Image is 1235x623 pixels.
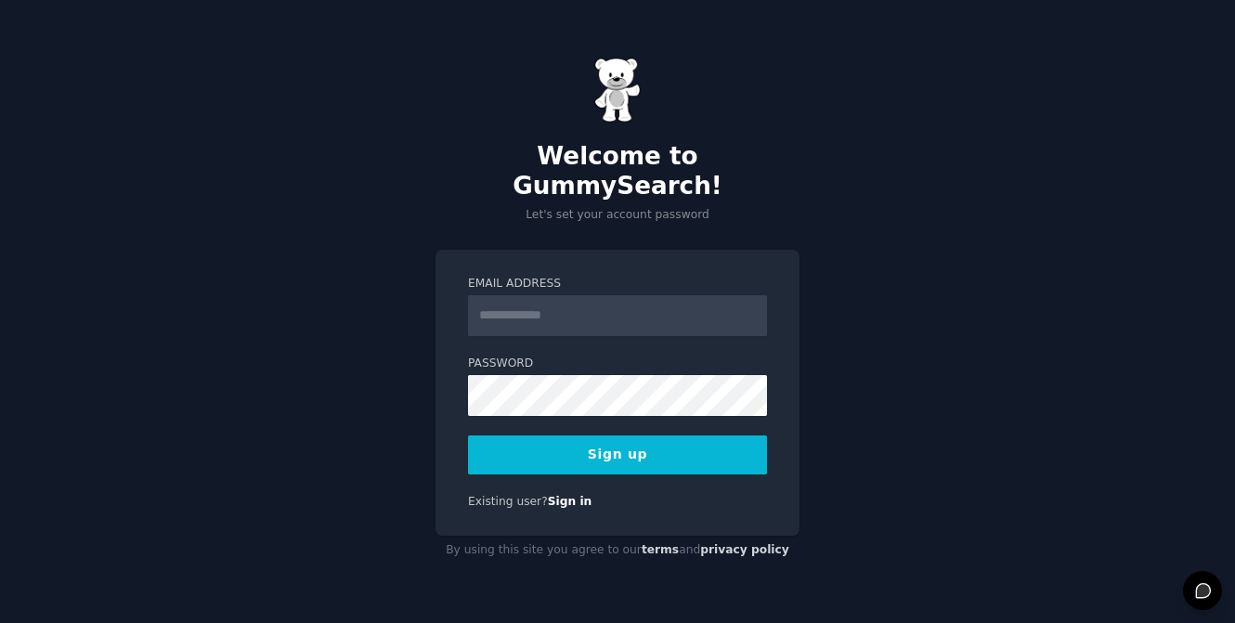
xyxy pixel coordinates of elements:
h2: Welcome to GummySearch! [435,142,799,201]
a: Sign in [548,495,592,508]
img: Gummy Bear [594,58,641,123]
button: Sign up [468,435,767,474]
label: Email Address [468,276,767,292]
label: Password [468,356,767,372]
a: privacy policy [700,543,789,556]
div: By using this site you agree to our and [435,536,799,565]
a: terms [642,543,679,556]
span: Existing user? [468,495,548,508]
p: Let's set your account password [435,207,799,224]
